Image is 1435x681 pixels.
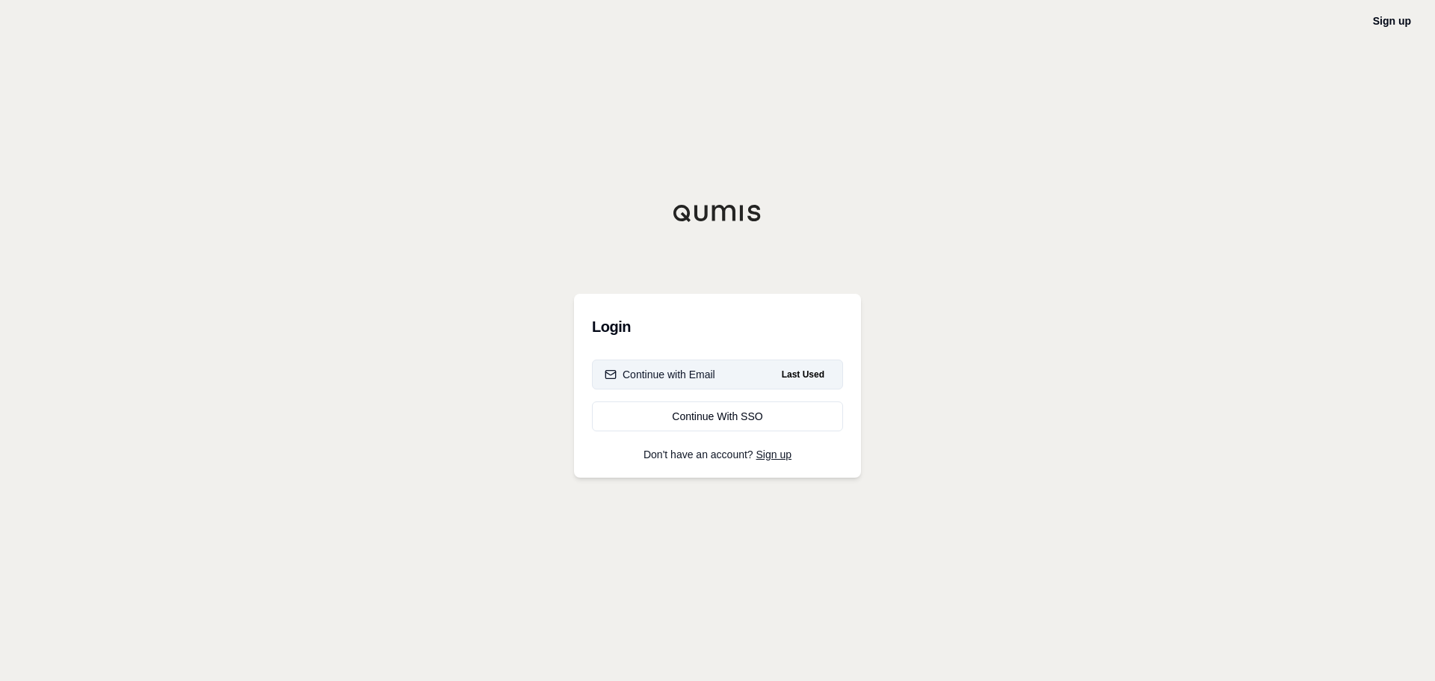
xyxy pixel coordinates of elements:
[605,409,830,424] div: Continue With SSO
[673,204,762,222] img: Qumis
[592,360,843,389] button: Continue with EmailLast Used
[592,401,843,431] a: Continue With SSO
[605,367,715,382] div: Continue with Email
[1373,15,1411,27] a: Sign up
[592,449,843,460] p: Don't have an account?
[776,366,830,383] span: Last Used
[756,449,791,460] a: Sign up
[592,312,843,342] h3: Login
